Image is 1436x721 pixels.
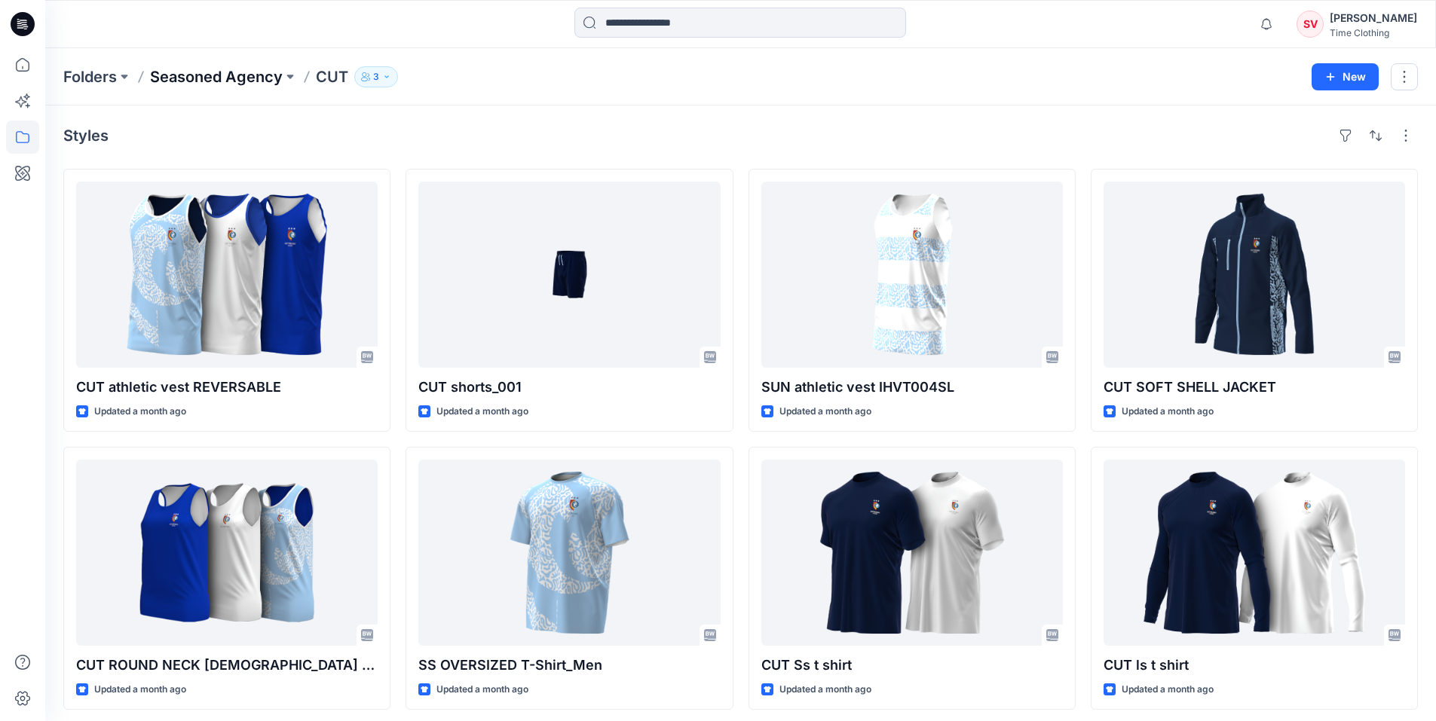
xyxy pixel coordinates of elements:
p: CUT [316,66,348,87]
p: 3 [373,69,379,85]
div: SV [1297,11,1324,38]
p: CUT athletic vest REVERSABLE [76,377,378,398]
p: CUT SOFT SHELL JACKET [1104,377,1405,398]
a: CUT shorts_001 [418,182,720,368]
p: CUT shorts_001 [418,377,720,398]
p: CUT ROUND NECK [DEMOGRAPHIC_DATA] VEST [76,655,378,676]
p: Updated a month ago [1122,682,1214,698]
button: New [1312,63,1379,90]
p: Updated a month ago [436,682,528,698]
a: Folders [63,66,117,87]
a: SUN athletic vest IHVT004SL [761,182,1063,368]
div: [PERSON_NAME] [1330,9,1417,27]
p: Updated a month ago [94,682,186,698]
p: Updated a month ago [1122,404,1214,420]
p: Updated a month ago [436,404,528,420]
a: CUT athletic vest REVERSABLE [76,182,378,368]
p: CUT Ss t shirt [761,655,1063,676]
a: CUT SOFT SHELL JACKET [1104,182,1405,368]
p: SS OVERSIZED T-Shirt_Men [418,655,720,676]
p: Updated a month ago [779,404,871,420]
h4: Styles [63,127,109,145]
a: CUT ROUND NECK LADIES VEST [76,460,378,646]
a: Seasoned Agency [150,66,283,87]
p: SUN athletic vest IHVT004SL [761,377,1063,398]
p: Updated a month ago [779,682,871,698]
a: CUT Ss t shirt [761,460,1063,646]
button: 3 [354,66,398,87]
a: CUT ls t shirt [1104,460,1405,646]
p: CUT ls t shirt [1104,655,1405,676]
a: SS OVERSIZED T-Shirt_Men [418,460,720,646]
div: Time Clothing [1330,27,1417,38]
p: Updated a month ago [94,404,186,420]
